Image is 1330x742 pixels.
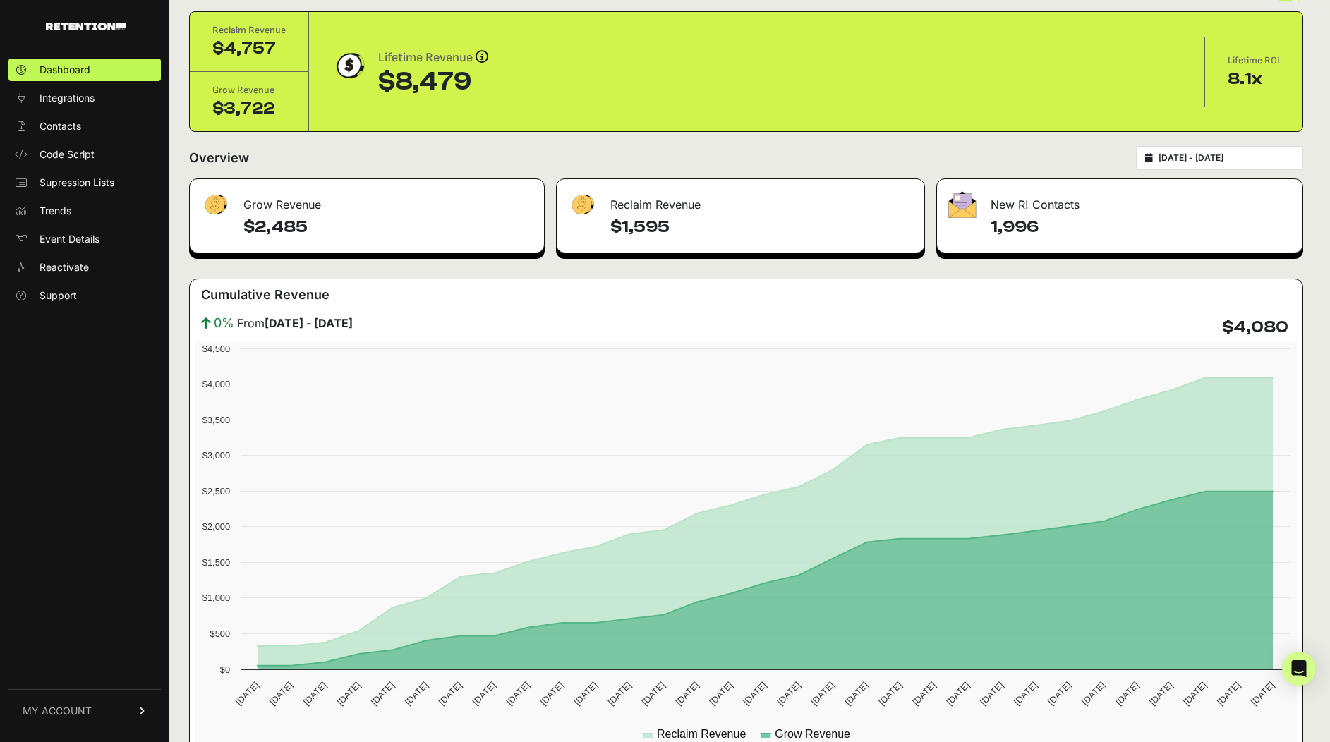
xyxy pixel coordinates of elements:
text: [DATE] [842,680,870,707]
text: [DATE] [1181,680,1209,707]
span: Dashboard [40,63,90,77]
text: $3,500 [202,415,230,425]
text: [DATE] [775,680,802,707]
text: [DATE] [1046,680,1073,707]
text: [DATE] [910,680,938,707]
text: [DATE] [809,680,836,707]
text: [DATE] [301,680,329,707]
span: Code Script [40,147,95,162]
text: [DATE] [403,680,430,707]
text: [DATE] [335,680,363,707]
text: [DATE] [707,680,734,707]
text: [DATE] [1249,680,1276,707]
text: [DATE] [538,680,566,707]
text: $2,000 [202,521,230,532]
text: Grow Revenue [775,728,850,740]
text: [DATE] [267,680,295,707]
h3: Cumulative Revenue [201,285,330,305]
a: Contacts [8,115,161,138]
span: Integrations [40,91,95,105]
div: $3,722 [212,97,286,120]
text: $2,500 [202,486,230,497]
h4: $2,485 [243,216,533,238]
div: $8,479 [378,68,488,96]
text: [DATE] [471,680,498,707]
div: Grow Revenue [212,83,286,97]
a: Dashboard [8,59,161,81]
img: Retention.com [46,23,126,30]
span: 0% [214,313,234,333]
div: New R! Contacts [937,179,1302,221]
img: fa-dollar-13500eef13a19c4ab2b9ed9ad552e47b0d9fc28b02b83b90ba0e00f96d6372e9.png [201,191,229,219]
div: 8.1x [1228,68,1280,90]
text: $500 [210,628,230,639]
h4: 1,996 [991,216,1291,238]
text: $4,000 [202,379,230,389]
text: [DATE] [504,680,532,707]
span: Reactivate [40,260,89,274]
text: $1,000 [202,592,230,603]
span: MY ACCOUNT [23,704,92,718]
text: [DATE] [1080,680,1107,707]
span: From [237,315,353,332]
div: Reclaim Revenue [557,179,924,221]
div: $4,757 [212,37,286,60]
div: Lifetime Revenue [378,48,488,68]
h2: Overview [189,148,249,168]
span: Supression Lists [40,176,114,190]
text: [DATE] [978,680,1005,707]
div: Lifetime ROI [1228,54,1280,68]
text: [DATE] [1113,680,1141,707]
text: [DATE] [437,680,464,707]
text: [DATE] [673,680,701,707]
img: fa-dollar-13500eef13a19c4ab2b9ed9ad552e47b0d9fc28b02b83b90ba0e00f96d6372e9.png [568,191,596,219]
a: Code Script [8,143,161,166]
text: [DATE] [1147,680,1175,707]
text: Reclaim Revenue [657,728,746,740]
text: [DATE] [234,680,261,707]
span: Trends [40,204,71,218]
text: $3,000 [202,450,230,461]
a: Event Details [8,228,161,250]
text: [DATE] [876,680,904,707]
a: Support [8,284,161,307]
div: Reclaim Revenue [212,23,286,37]
text: [DATE] [369,680,397,707]
text: $4,500 [202,343,230,354]
text: $0 [220,664,230,675]
text: [DATE] [572,680,600,707]
img: dollar-coin-05c43ed7efb7bc0c12610022525b4bbbb207c7efeef5aecc26f025e68dcafac9.png [332,48,367,83]
span: Event Details [40,232,99,246]
text: [DATE] [741,680,768,707]
a: Reactivate [8,256,161,279]
text: [DATE] [605,680,633,707]
img: fa-envelope-19ae18322b30453b285274b1b8af3d052b27d846a4fbe8435d1a52b978f639a2.png [948,191,977,218]
text: [DATE] [639,680,667,707]
div: Open Intercom Messenger [1282,652,1316,686]
span: Support [40,288,77,303]
a: Integrations [8,87,161,109]
a: Supression Lists [8,171,161,194]
h4: $4,080 [1222,316,1288,339]
text: [DATE] [1215,680,1243,707]
span: Contacts [40,119,81,133]
h4: $1,595 [610,216,912,238]
a: MY ACCOUNT [8,689,161,732]
text: [DATE] [944,680,972,707]
a: Trends [8,200,161,222]
strong: [DATE] - [DATE] [265,316,353,330]
text: [DATE] [1012,680,1039,707]
div: Grow Revenue [190,179,544,221]
text: $1,500 [202,557,230,568]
